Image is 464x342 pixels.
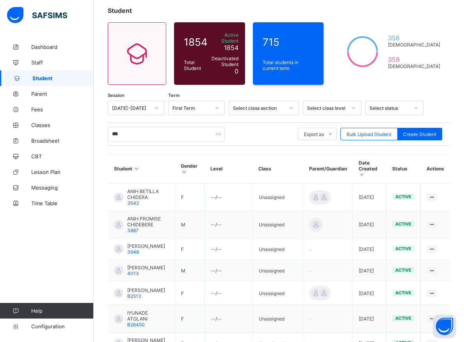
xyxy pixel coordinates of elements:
[353,211,386,238] td: [DATE]
[127,310,169,322] span: IYUNADE ATOLANI
[181,169,187,175] i: Sort in Ascending Order
[127,322,145,328] span: B26450
[112,105,150,111] div: [DATE]-[DATE]
[403,131,436,137] span: Create Student
[127,270,139,276] span: 4013
[31,91,94,97] span: Parent
[395,246,411,251] span: active
[7,7,67,23] img: safsims
[353,260,386,281] td: [DATE]
[127,287,165,293] span: [PERSON_NAME]
[31,308,93,314] span: Help
[353,238,386,260] td: [DATE]
[108,7,132,14] span: Student
[433,315,456,338] button: Open asap
[133,166,140,172] i: Sort in Ascending Order
[175,154,204,184] th: Gender
[395,194,411,199] span: active
[108,154,175,184] th: Student
[108,93,124,98] span: Session
[175,305,204,333] td: F
[204,154,252,184] th: Level
[168,93,180,98] span: Term
[224,44,238,52] span: 1854
[370,105,409,111] div: Select status
[388,63,440,69] span: [DEMOGRAPHIC_DATA]
[127,216,169,227] span: ANIH PROMISE CHIDEBERE
[395,290,411,295] span: active
[127,227,139,233] span: 3887
[386,154,421,184] th: Status
[304,131,324,137] span: Export as
[184,36,208,48] span: 1854
[395,315,411,321] span: active
[303,154,353,184] th: Parent/Guardian
[252,305,303,333] td: Unassigned
[353,281,386,305] td: [DATE]
[175,211,204,238] td: M
[388,56,440,63] span: 359
[31,138,94,144] span: Broadsheet
[359,172,365,177] i: Sort in Ascending Order
[252,238,303,260] td: Unassigned
[204,281,252,305] td: --/--
[175,281,204,305] td: F
[388,34,440,42] span: 356
[204,184,252,211] td: --/--
[31,106,94,113] span: Fees
[307,105,347,111] div: Select class level
[175,184,204,211] td: F
[204,211,252,238] td: --/--
[347,131,391,137] span: Bulk Upload Student
[263,59,314,71] span: Total students in current term
[31,59,94,66] span: Staff
[235,67,238,75] span: 0
[388,42,440,48] span: [DEMOGRAPHIC_DATA]
[212,56,238,67] span: Deactivated Student
[31,200,94,206] span: Time Table
[204,238,252,260] td: --/--
[204,305,252,333] td: --/--
[353,154,386,184] th: Date Created
[353,184,386,211] td: [DATE]
[127,200,139,206] span: 3542
[263,36,314,48] span: 715
[252,211,303,238] td: Unassigned
[395,221,411,227] span: active
[233,105,284,111] div: Select class section
[353,305,386,333] td: [DATE]
[31,44,94,50] span: Dashboard
[421,154,450,184] th: Actions
[204,260,252,281] td: --/--
[252,154,303,184] th: Class
[31,323,93,329] span: Configuration
[127,265,165,270] span: [PERSON_NAME]
[182,57,210,73] div: Total Student
[31,153,94,159] span: CBT
[175,238,204,260] td: F
[127,188,169,200] span: ANIH BETILLA CHIDERA
[127,249,139,255] span: 3948
[175,260,204,281] td: M
[127,243,165,249] span: [PERSON_NAME]
[172,105,210,111] div: First Term
[31,122,94,128] span: Classes
[252,260,303,281] td: Unassigned
[32,75,94,81] span: Student
[252,184,303,211] td: Unassigned
[212,32,238,44] span: Active Student
[127,293,141,299] span: B2513
[31,184,94,191] span: Messaging
[252,281,303,305] td: Unassigned
[31,169,94,175] span: Lesson Plan
[395,267,411,273] span: active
